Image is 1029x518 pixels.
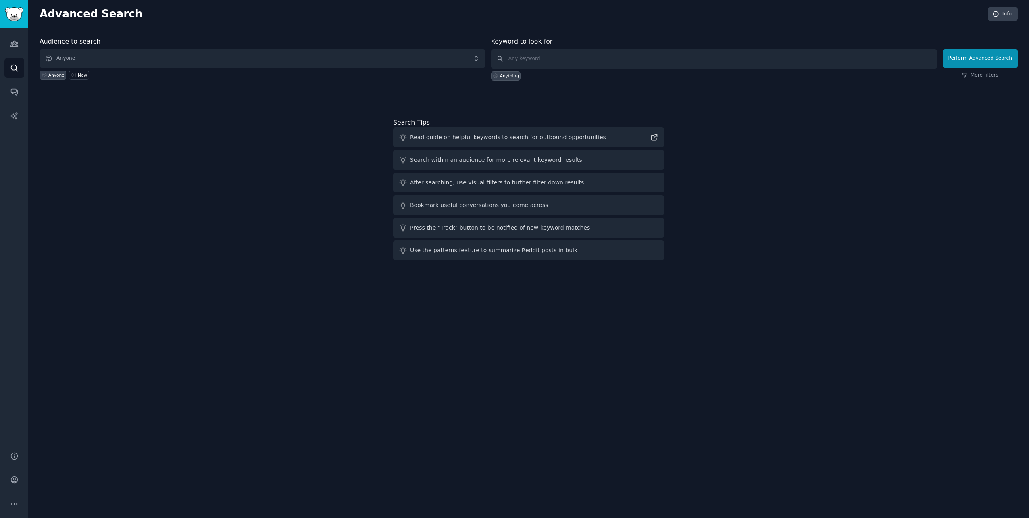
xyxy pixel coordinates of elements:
[393,119,430,126] label: Search Tips
[943,49,1018,68] button: Perform Advanced Search
[988,7,1018,21] a: Info
[962,72,998,79] a: More filters
[410,201,548,209] div: Bookmark useful conversations you come across
[40,38,100,45] label: Audience to search
[500,73,519,79] div: Anything
[410,156,582,164] div: Search within an audience for more relevant keyword results
[69,71,89,80] a: New
[40,8,983,21] h2: Advanced Search
[5,7,23,21] img: GummySearch logo
[410,133,606,142] div: Read guide on helpful keywords to search for outbound opportunities
[491,38,553,45] label: Keyword to look for
[40,49,485,68] button: Anyone
[410,223,590,232] div: Press the "Track" button to be notified of new keyword matches
[78,72,87,78] div: New
[410,246,577,255] div: Use the patterns feature to summarize Reddit posts in bulk
[491,49,937,69] input: Any keyword
[48,72,65,78] div: Anyone
[410,178,584,187] div: After searching, use visual filters to further filter down results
